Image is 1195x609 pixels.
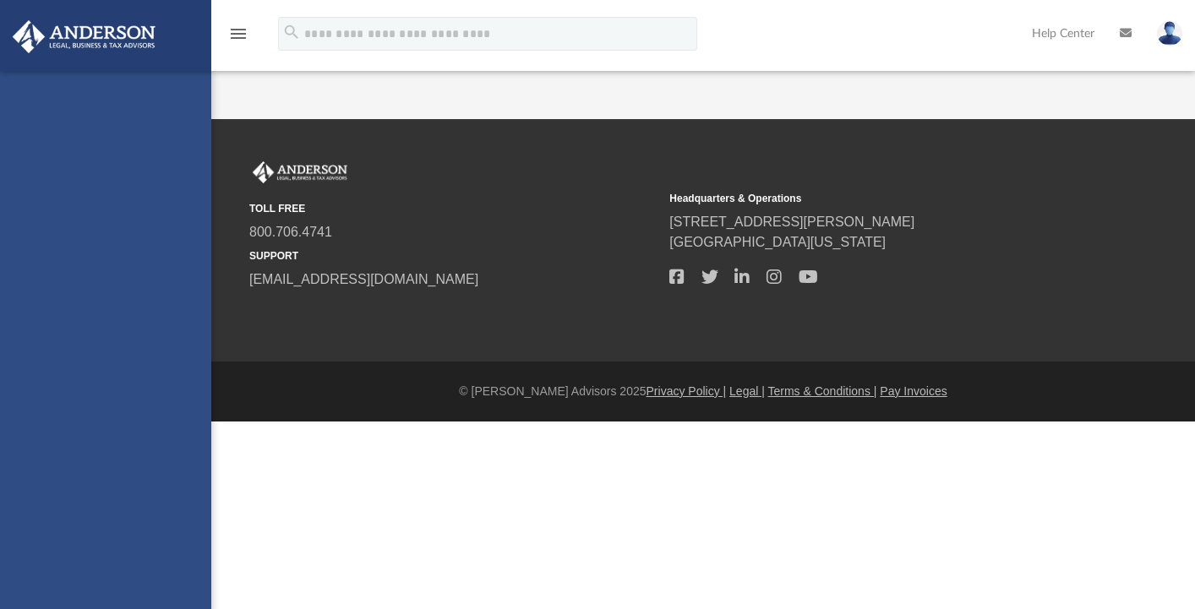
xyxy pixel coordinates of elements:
i: menu [228,24,248,44]
a: menu [228,32,248,44]
a: [STREET_ADDRESS][PERSON_NAME] [669,215,914,229]
img: Anderson Advisors Platinum Portal [249,161,351,183]
a: 800.706.4741 [249,225,332,239]
a: Terms & Conditions | [768,384,877,398]
a: Legal | [729,384,765,398]
a: [GEOGRAPHIC_DATA][US_STATE] [669,235,886,249]
a: Privacy Policy | [647,384,727,398]
small: Headquarters & Operations [669,191,1078,206]
img: Anderson Advisors Platinum Portal [8,20,161,53]
small: SUPPORT [249,248,658,264]
a: Pay Invoices [880,384,947,398]
img: User Pic [1157,21,1182,46]
a: [EMAIL_ADDRESS][DOMAIN_NAME] [249,272,478,286]
div: © [PERSON_NAME] Advisors 2025 [211,383,1195,400]
small: TOLL FREE [249,201,658,216]
i: search [282,23,301,41]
